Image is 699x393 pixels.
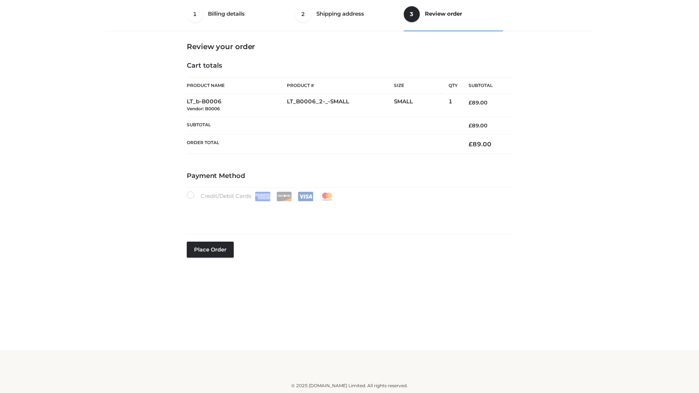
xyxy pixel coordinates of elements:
span: £ [469,122,472,129]
th: Subtotal [458,78,512,94]
bdi: 89.00 [469,122,487,129]
bdi: 89.00 [469,140,491,148]
td: SMALL [394,94,449,117]
img: Discover [276,192,292,201]
div: © 2025 [DOMAIN_NAME] Limited. All rights reserved. [108,382,591,389]
th: Product Name [187,77,287,94]
h4: Cart totals [187,62,512,70]
th: Qty [449,77,458,94]
h3: Review your order [187,42,512,51]
span: £ [469,99,472,106]
label: Credit/Debit Cards [187,191,336,201]
th: Size [394,78,445,94]
h4: Payment Method [187,172,512,180]
small: Vendor: B0006 [187,106,220,111]
iframe: Secure payment input frame [185,200,511,226]
img: Mastercard [319,192,335,201]
td: 1 [449,94,458,117]
td: LT_B0006_2-_-SMALL [287,94,394,117]
img: Amex [255,192,270,201]
th: Subtotal [187,116,458,134]
th: Product # [287,77,394,94]
td: LT_b-B0006 [187,94,287,117]
button: Place order [187,242,234,258]
img: Visa [298,192,313,201]
th: Order Total [187,135,458,154]
span: £ [469,140,473,148]
bdi: 89.00 [469,99,487,106]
